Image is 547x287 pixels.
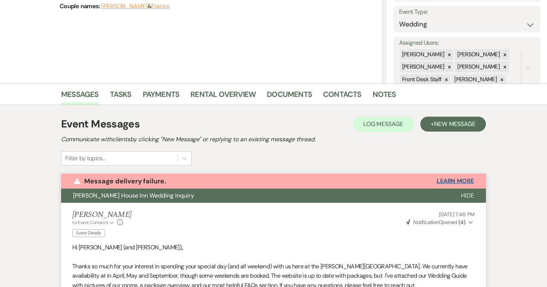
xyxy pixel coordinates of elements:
button: Log Message [353,117,414,132]
button: Fiance [151,3,170,9]
strong: ( 4 ) [458,219,465,225]
button: Hide [449,189,486,203]
button: [PERSON_NAME] House Inn Wedding Inquiry [61,189,449,203]
div: Front Desk Staff [400,74,443,85]
div: Filter by topics... [65,154,105,163]
a: Notes [373,88,396,105]
div: [PERSON_NAME] [455,61,501,72]
div: [PERSON_NAME] [400,49,446,60]
label: Assigned Users: [399,38,535,48]
span: Event Details [72,229,105,237]
span: to: Event Contacts [72,220,108,225]
span: New Message [434,120,475,128]
a: Tasks [110,88,132,105]
button: NotificationOpened (4) [405,218,475,226]
span: & [101,3,170,10]
div: [PERSON_NAME] [400,61,446,72]
span: Couple names: [60,2,101,10]
div: [PERSON_NAME] [455,49,501,60]
span: Opened [407,219,465,225]
a: Contacts [323,88,361,105]
button: [PERSON_NAME] [101,3,148,9]
h2: Communicate with clients by clicking "New Message" or replying to an existing message thread. [61,135,486,144]
h1: Event Messages [61,116,140,132]
span: Log Message [363,120,403,128]
span: [PERSON_NAME] House Inn Wedding Inquiry [73,192,194,199]
label: Event Type: [399,7,535,18]
span: Hide [461,192,474,199]
button: Learn More [437,178,474,184]
span: Notification [413,219,438,225]
button: to: Event Contacts [72,219,115,226]
a: Messages [61,88,99,105]
span: [DATE] 7:46 PM [439,211,475,218]
button: +New Message [420,117,486,132]
h5: [PERSON_NAME] [72,210,132,220]
a: Rental Overview [190,88,256,105]
p: Hi [PERSON_NAME] (and [PERSON_NAME]),, [72,243,475,252]
div: [PERSON_NAME] [452,74,498,85]
a: Payments [143,88,180,105]
a: Documents [267,88,312,105]
p: Message delivery failure. [84,176,166,187]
